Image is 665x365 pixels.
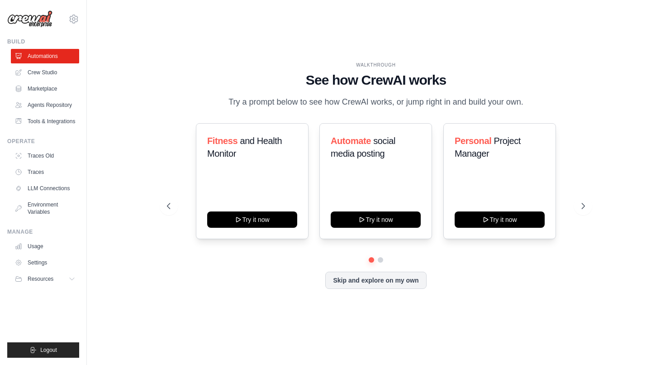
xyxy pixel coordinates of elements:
[167,62,584,68] div: WALKTHROUGH
[455,136,521,158] span: Project Manager
[224,96,528,109] p: Try a prompt below to see how CrewAI works, or jump right in and build your own.
[331,136,371,146] span: Automate
[325,272,426,289] button: Skip and explore on my own
[7,342,79,358] button: Logout
[207,136,282,158] span: and Health Monitor
[167,72,584,88] h1: See how CrewAI works
[7,10,52,28] img: Logo
[11,239,79,254] a: Usage
[455,211,545,228] button: Try it now
[7,38,79,45] div: Build
[40,346,57,354] span: Logout
[11,165,79,179] a: Traces
[331,211,421,228] button: Try it now
[11,98,79,112] a: Agents Repository
[11,181,79,196] a: LLM Connections
[11,149,79,163] a: Traces Old
[28,275,53,283] span: Resources
[207,136,237,146] span: Fitness
[11,272,79,286] button: Resources
[11,82,79,96] a: Marketplace
[11,255,79,270] a: Settings
[11,49,79,63] a: Automations
[11,114,79,129] a: Tools & Integrations
[11,65,79,80] a: Crew Studio
[7,228,79,235] div: Manage
[207,211,297,228] button: Try it now
[455,136,491,146] span: Personal
[7,138,79,145] div: Operate
[11,197,79,219] a: Environment Variables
